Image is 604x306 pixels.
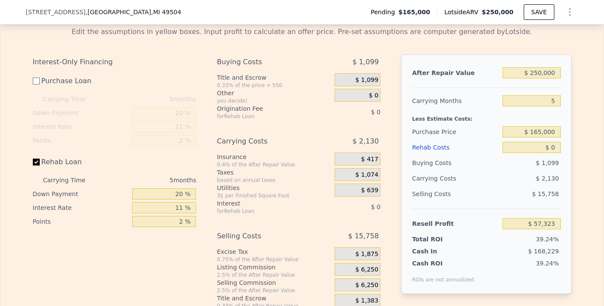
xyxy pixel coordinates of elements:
[217,104,313,113] div: Origination Fee
[412,155,499,171] div: Buying Costs
[561,3,579,21] button: Show Options
[217,161,331,168] div: 0.4% of the After Repair Value
[217,247,331,256] div: Excise Tax
[412,259,474,268] div: Cash ROI
[85,8,181,16] span: , [GEOGRAPHIC_DATA]
[412,171,466,186] div: Carrying Costs
[217,272,331,278] div: 2.5% of the After Repair Value
[355,297,378,305] span: $ 1,383
[217,228,313,244] div: Selling Costs
[355,250,378,258] span: $ 1,875
[412,65,499,81] div: After Repair Value
[217,184,331,192] div: Utilities
[26,8,86,16] span: [STREET_ADDRESS]
[355,171,378,179] span: $ 1,074
[371,203,380,210] span: $ 0
[412,124,499,140] div: Purchase Price
[352,134,379,149] span: $ 2,130
[217,256,331,263] div: 0.75% of the After Repair Value
[33,201,129,215] div: Interest Rate
[103,92,196,106] div: 5 months
[412,109,560,124] div: Less Estimate Costs:
[352,54,379,70] span: $ 1,099
[33,54,196,70] div: Interest-Only Financing
[371,109,380,116] span: $ 0
[371,8,398,16] span: Pending
[217,263,331,272] div: Listing Commission
[217,278,331,287] div: Selling Commission
[33,106,129,120] div: Down Payment
[217,153,331,161] div: Insurance
[532,190,559,197] span: $ 15,758
[33,78,40,84] input: Purchase Loan
[43,92,99,106] div: Carrying Time
[217,97,331,104] div: you decide!
[33,154,129,170] label: Rehab Loan
[412,140,499,155] div: Rehab Costs
[355,76,378,84] span: $ 1,099
[355,266,378,274] span: $ 6,250
[536,260,559,267] span: 39.24%
[217,113,313,120] div: for Rehab Loan
[528,248,559,255] span: $ 168,229
[355,281,378,289] span: $ 6,250
[412,268,474,283] div: ROIs are not annualized
[412,216,499,231] div: Resell Profit
[151,9,181,16] span: , MI 49504
[103,173,196,187] div: 5 months
[412,235,466,244] div: Total ROI
[217,168,331,177] div: Taxes
[217,89,331,97] div: Other
[33,73,129,89] label: Purchase Loan
[33,27,572,37] div: Edit the assumptions in yellow boxes. Input profit to calculate an offer price. Pre-set assumptio...
[348,228,379,244] span: $ 15,758
[217,134,313,149] div: Carrying Costs
[217,82,331,89] div: 0.33% of the price + 550
[536,159,559,166] span: $ 1,099
[398,8,430,16] span: $165,000
[33,215,129,228] div: Points
[217,208,313,215] div: for Rehab Loan
[412,186,499,202] div: Selling Costs
[412,93,499,109] div: Carrying Months
[217,199,313,208] div: Interest
[217,73,331,82] div: Title and Escrow
[536,236,559,243] span: 39.24%
[361,156,378,163] span: $ 417
[412,247,466,256] div: Cash In
[369,92,378,100] span: $ 0
[361,187,378,194] span: $ 639
[217,287,331,294] div: 2.5% of the After Repair Value
[33,187,129,201] div: Down Payment
[524,4,554,20] button: SAVE
[217,177,331,184] div: based on annual taxes
[43,173,99,187] div: Carrying Time
[217,54,313,70] div: Buying Costs
[536,175,559,182] span: $ 2,130
[33,159,40,165] input: Rehab Loan
[482,9,514,16] span: $250,000
[217,192,331,199] div: 3¢ per Finished Square Foot
[33,120,129,134] div: Interest Rate
[444,8,481,16] span: Lotside ARV
[217,294,331,303] div: Title and Escrow
[33,134,129,147] div: Points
